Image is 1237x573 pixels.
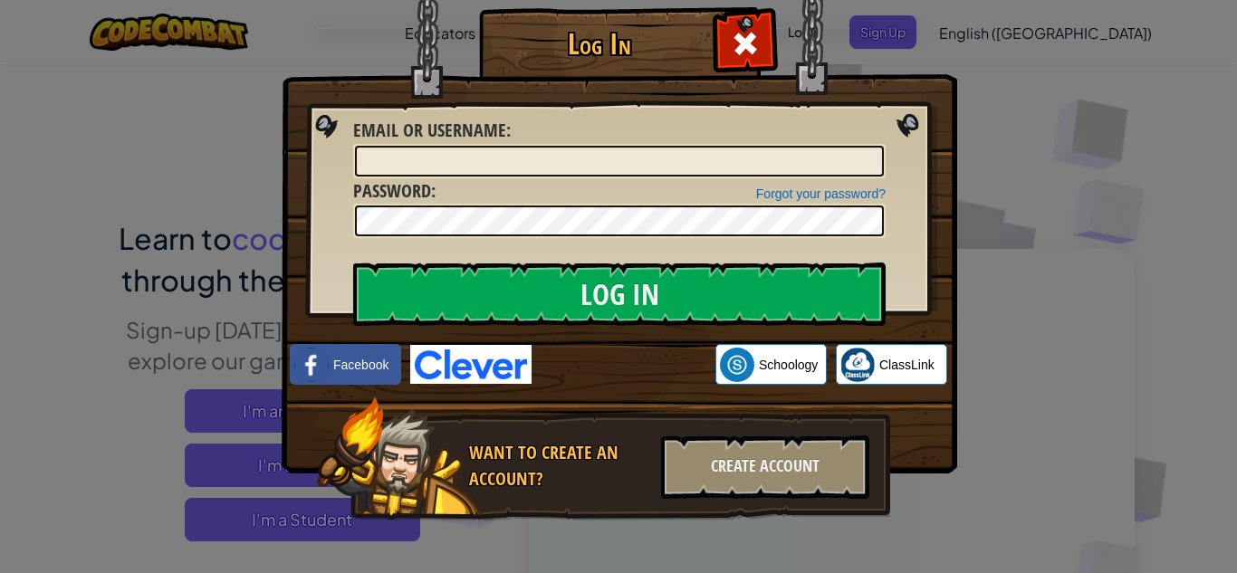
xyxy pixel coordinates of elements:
[720,348,754,382] img: schoology.png
[756,186,886,201] a: Forgot your password?
[759,356,818,374] span: Schoology
[333,356,388,374] span: Facebook
[484,28,714,60] h1: Log In
[353,178,436,205] label: :
[661,435,869,499] div: Create Account
[353,118,506,142] span: Email or Username
[353,118,511,144] label: :
[532,345,715,385] iframe: Sign in with Google Button
[879,356,935,374] span: ClassLink
[353,178,431,203] span: Password
[410,345,532,384] img: clever-logo-blue.png
[294,348,329,382] img: facebook_small.png
[469,440,650,492] div: Want to create an account?
[840,348,875,382] img: classlink-logo-small.png
[353,263,886,326] input: Log In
